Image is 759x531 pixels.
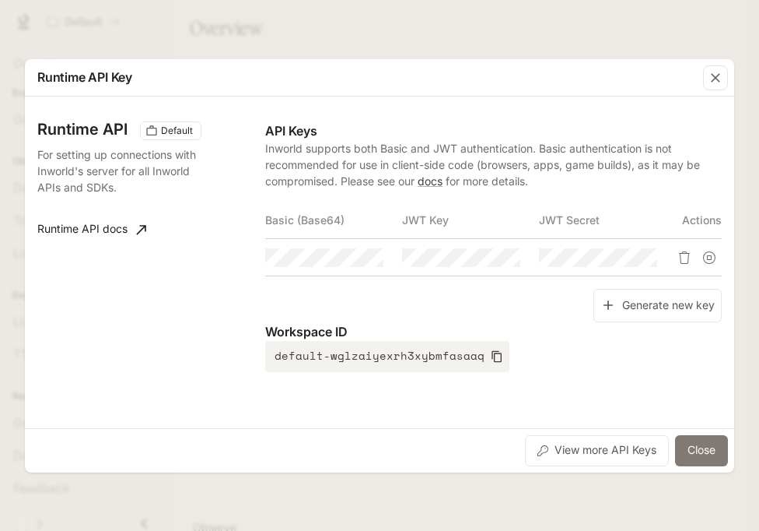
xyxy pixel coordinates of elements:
[675,435,728,466] button: Close
[37,121,128,137] h3: Runtime API
[155,124,199,138] span: Default
[418,174,442,188] a: docs
[539,202,676,239] th: JWT Secret
[672,245,697,270] button: Delete API key
[265,322,722,341] p: Workspace ID
[676,202,722,239] th: Actions
[265,121,722,140] p: API Keys
[140,121,201,140] div: These keys will apply to your current workspace only
[31,214,152,245] a: Runtime API docs
[402,202,539,239] th: JWT Key
[697,245,722,270] button: Suspend API key
[265,341,509,372] button: default-wglzaiyexrh3xybmfasaaq
[37,146,199,195] p: For setting up connections with Inworld's server for all Inworld APIs and SDKs.
[265,202,402,239] th: Basic (Base64)
[593,289,722,322] button: Generate new key
[525,435,669,466] button: View more API Keys
[37,68,132,86] p: Runtime API Key
[265,140,722,189] p: Inworld supports both Basic and JWT authentication. Basic authentication is not recommended for u...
